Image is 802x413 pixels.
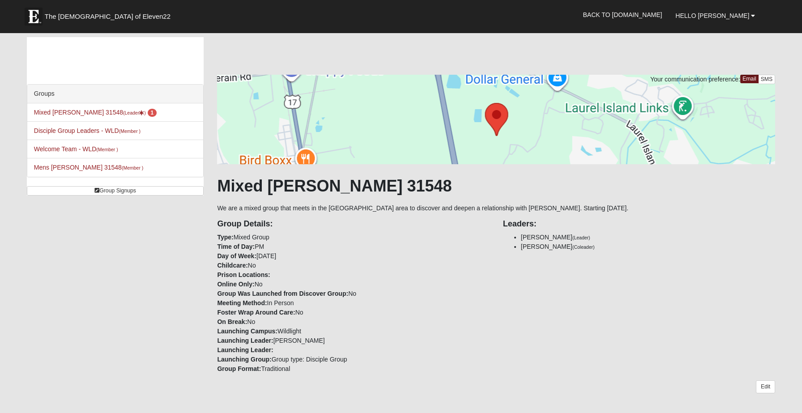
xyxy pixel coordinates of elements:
div: Mixed Group PM [DATE] No No No In Person No No Wildlight [PERSON_NAME] Group type: Disciple Group... [210,213,496,374]
span: Hello [PERSON_NAME] [675,12,749,19]
strong: Foster Wrap Around Care: [217,309,295,316]
a: Mixed [PERSON_NAME] 31548(Leader) 1 [34,109,157,116]
a: Edit [756,380,775,393]
small: (Leader) [572,235,590,240]
small: (Member ) [96,147,118,152]
strong: Meeting Method: [217,299,267,307]
strong: Time of Day: [217,243,255,250]
a: Welcome Team - WLD(Member ) [34,145,118,153]
a: SMS [758,75,776,84]
strong: On Break: [217,318,247,325]
img: Eleven22 logo [25,8,43,26]
small: (Member ) [122,165,143,170]
strong: Group Was Launched from Discover Group: [217,290,348,297]
span: number of pending members [148,109,157,117]
a: Email [740,75,759,83]
small: (Member ) [119,128,141,134]
a: The [DEMOGRAPHIC_DATA] of Eleven22 [20,3,199,26]
strong: Prison Locations: [217,271,270,278]
span: Your communication preference: [650,76,740,83]
small: (Leader ) [123,110,146,115]
strong: Type: [217,234,233,241]
a: Disciple Group Leaders - WLD(Member ) [34,127,141,134]
h4: Group Details: [217,219,489,229]
span: The [DEMOGRAPHIC_DATA] of Eleven22 [45,12,171,21]
strong: Launching Group: [217,356,271,363]
a: Hello [PERSON_NAME] [669,4,762,27]
strong: Launching Campus: [217,328,277,335]
a: Mens [PERSON_NAME] 31548(Member ) [34,164,144,171]
strong: Day of Week: [217,252,256,260]
li: [PERSON_NAME] [521,233,775,242]
strong: Childcare: [217,262,247,269]
strong: Launching Leader: [217,346,273,353]
strong: Group Format: [217,365,261,372]
strong: Online Only: [217,281,254,288]
div: Groups [27,85,204,103]
strong: Launching Leader: [217,337,273,344]
small: (Coleader) [572,244,595,250]
a: Group Signups [27,186,204,196]
h4: Leaders: [503,219,775,229]
a: Back to [DOMAIN_NAME] [576,4,669,26]
h1: Mixed [PERSON_NAME] 31548 [217,176,775,196]
li: [PERSON_NAME] [521,242,775,251]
